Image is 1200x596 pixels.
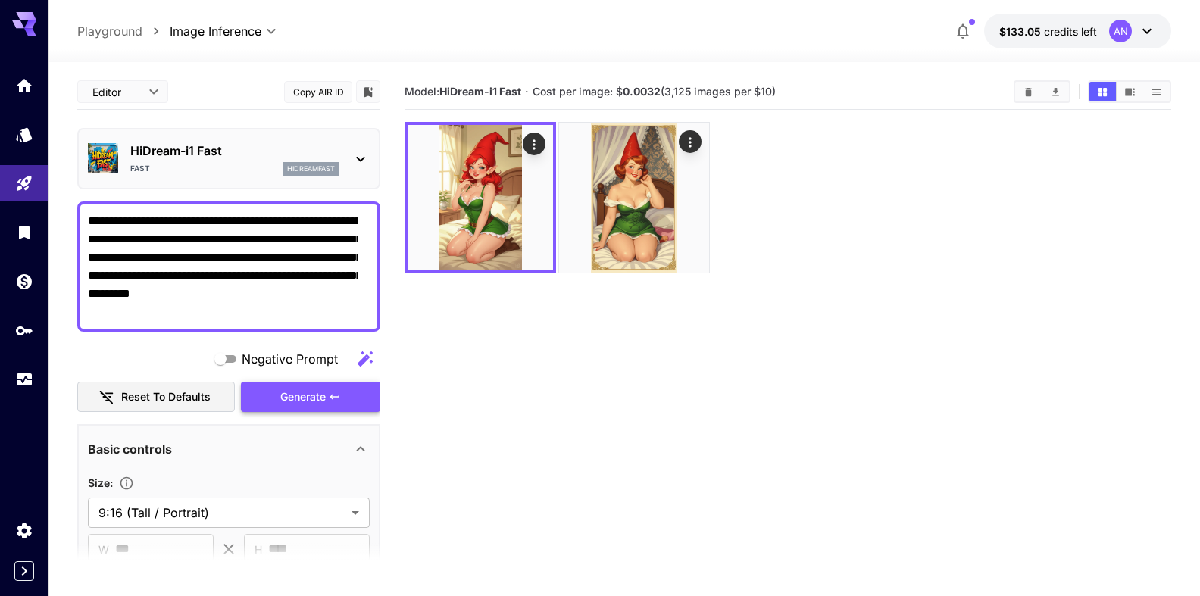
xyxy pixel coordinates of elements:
div: Actions [679,130,702,153]
p: · [525,83,529,101]
span: Negative Prompt [242,350,338,368]
div: AN [1109,20,1132,42]
div: Usage [15,370,33,389]
b: 0.0032 [623,85,661,98]
span: W [98,541,109,558]
button: Copy AIR ID [284,81,352,103]
a: Playground [77,22,142,40]
button: Add to library [361,83,375,101]
button: $133.05167AN [984,14,1171,48]
b: HiDream-i1 Fast [439,85,521,98]
span: Model: [405,85,521,98]
span: H [255,541,262,558]
span: Size : [88,476,113,489]
p: Basic controls [88,440,172,458]
button: Adjust the dimensions of the generated image by specifying its width and height in pixels, or sel... [113,476,140,491]
img: P97Ew3YUBDB9xGnBYvTXqABThQAAAAAAAAAADe6LAAAAAFJXtz3DND132HLsjAAAARvLahpkAafIAAACmMZxUQAIvAAKisAAA... [559,123,709,273]
div: $133.05167 [999,23,1097,39]
span: 9:16 (Tall / Portrait) [98,504,345,522]
div: Settings [15,521,33,540]
div: Clear ImagesDownload All [1014,80,1070,103]
div: API Keys [15,321,33,340]
div: Models [15,125,33,144]
p: hidreamfast [287,164,335,174]
button: Download All [1042,82,1069,101]
span: Generate [280,388,326,407]
button: Clear Images [1015,82,1042,101]
button: Show images in list view [1143,82,1170,101]
div: Library [15,223,33,242]
span: credits left [1044,25,1097,38]
button: Show images in grid view [1089,82,1116,101]
div: Playground [15,174,33,193]
p: HiDream-i1 Fast [130,142,339,160]
p: Fast [130,163,150,174]
nav: breadcrumb [77,22,170,40]
span: $133.05 [999,25,1044,38]
button: Show images in video view [1117,82,1143,101]
button: Expand sidebar [14,561,34,581]
img: mcHqRnaFX7zgnIci4lnWOlStmMy5mavEMwXcLixBxJWOccvWknTvNKaNJ4bmsotq9RTNf2xTXHLK3jQwVvhwCU8d5Sjtb5DdoAA= [408,125,553,270]
button: Reset to defaults [77,382,235,413]
button: Generate [241,382,380,413]
span: Editor [92,84,139,100]
div: Actions [523,133,545,155]
span: Cost per image: $ (3,125 images per $10) [533,85,776,98]
div: HiDream-i1 FastFasthidreamfast [88,136,370,182]
span: Image Inference [170,22,261,40]
div: Show images in grid viewShow images in video viewShow images in list view [1088,80,1171,103]
div: Wallet [15,272,33,291]
div: Home [15,76,33,95]
div: Basic controls [88,431,370,467]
